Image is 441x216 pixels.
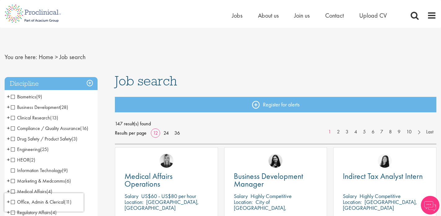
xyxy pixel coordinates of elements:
[11,136,77,142] span: Drug Safety / Product Safety
[351,128,360,136] a: 4
[11,104,68,110] span: Business Development
[11,209,57,216] span: Regulatory Affairs
[11,146,40,153] span: Engineering
[11,93,42,100] span: Biometrics
[141,192,196,200] p: US$60 - US$80 per hour
[5,77,98,90] h3: Discipline
[11,104,60,110] span: Business Development
[369,128,378,136] a: 6
[360,128,369,136] a: 5
[11,114,58,121] span: Clinical Research
[11,157,35,163] span: HEOR
[159,154,173,168] img: Janelle Jones
[11,125,80,132] span: Compliance / Quality Assurance
[11,125,88,132] span: Compliance / Quality Assurance
[115,128,146,138] span: Results per page
[269,154,282,168] img: Indre Stankeviciute
[360,192,401,200] p: Highly Competitive
[7,113,10,122] span: +
[378,154,392,168] img: Numhom Sudsok
[7,145,10,154] span: +
[325,11,344,19] a: Contact
[7,92,10,101] span: +
[386,128,395,136] a: 8
[11,209,51,216] span: Regulatory Affairs
[124,172,208,188] a: Medical Affairs Operations
[11,178,71,184] span: Marketing & Medcomms
[343,172,427,180] a: Indirect Tax Analyst Intern
[161,130,171,136] a: 24
[172,130,182,136] a: 36
[11,93,36,100] span: Biometrics
[5,53,37,61] span: You are here:
[124,192,138,200] span: Salary
[59,53,85,61] span: Job search
[343,128,351,136] a: 3
[115,72,177,89] span: Job search
[334,128,343,136] a: 2
[294,11,310,19] a: Join us
[39,53,53,61] a: breadcrumb link
[11,178,65,184] span: Marketing & Medcomms
[11,188,52,195] span: Medical Affairs
[359,11,387,19] a: Upload CV
[11,136,72,142] span: Drug Safety / Product Safety
[234,172,318,188] a: Business Development Manager
[55,53,58,61] span: >
[343,198,362,205] span: Location:
[7,176,10,185] span: +
[377,128,386,136] a: 7
[234,192,248,200] span: Salary
[11,157,29,163] span: HEOR
[11,167,68,174] span: Information Technology
[11,114,50,121] span: Clinical Research
[65,178,71,184] span: (6)
[40,146,49,153] span: (25)
[151,130,160,136] a: 12
[421,196,439,214] img: Chatbot
[423,128,436,136] a: Last
[343,192,357,200] span: Salary
[50,114,58,121] span: (13)
[46,188,52,195] span: (4)
[51,209,57,216] span: (4)
[234,171,303,189] span: Business Development Manager
[343,198,417,211] p: [GEOGRAPHIC_DATA], [GEOGRAPHIC_DATA]
[36,93,42,100] span: (9)
[258,11,279,19] a: About us
[11,188,46,195] span: Medical Affairs
[72,136,77,142] span: (3)
[343,171,423,181] span: Indirect Tax Analyst Intern
[124,171,172,189] span: Medical Affairs Operations
[7,123,10,133] span: +
[7,187,10,196] span: +
[325,128,334,136] a: 1
[11,146,49,153] span: Engineering
[232,11,242,19] a: Jobs
[115,97,436,112] a: Register for alerts
[395,128,404,136] a: 9
[403,128,415,136] a: 10
[115,119,436,128] span: 147 result(s) found
[251,192,292,200] p: Highly Competitive
[234,198,253,205] span: Location:
[11,167,62,174] span: Information Technology
[60,104,68,110] span: (28)
[62,167,68,174] span: (9)
[7,102,10,112] span: +
[124,198,143,205] span: Location:
[7,134,10,143] span: +
[124,198,199,211] p: [GEOGRAPHIC_DATA], [GEOGRAPHIC_DATA]
[7,155,10,164] span: +
[29,157,35,163] span: (2)
[80,125,88,132] span: (16)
